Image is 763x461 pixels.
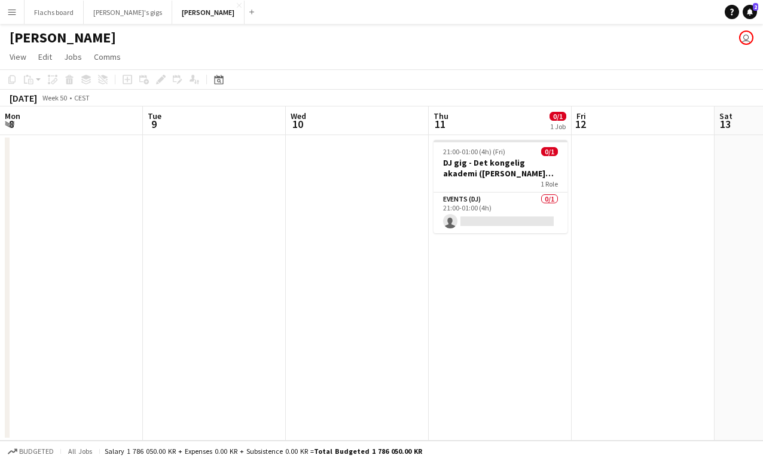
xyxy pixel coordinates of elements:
app-user-avatar: Asger Søgaard Hajslund [739,30,753,45]
span: 11 [432,117,448,131]
span: 21:00-01:00 (4h) (Fri) [443,147,505,156]
span: Thu [434,111,448,121]
div: Salary 1 786 050.00 KR + Expenses 0.00 KR + Subsistence 0.00 KR = [105,447,422,456]
span: Jobs [64,51,82,62]
h1: [PERSON_NAME] [10,29,116,47]
button: [PERSON_NAME]'s gigs [84,1,172,24]
span: Comms [94,51,121,62]
span: 8 [3,117,20,131]
span: 9 [146,117,161,131]
div: [DATE] [10,92,37,104]
a: Comms [89,49,126,65]
div: CEST [74,93,90,102]
a: Edit [33,49,57,65]
button: Flachs board [25,1,84,24]
app-job-card: 21:00-01:00 (4h) (Fri)0/1DJ gig - Det kongelig akademi ([PERSON_NAME] sidste bekræftelse)1 RoleEv... [434,140,567,233]
span: Fri [576,111,586,121]
h3: DJ gig - Det kongelig akademi ([PERSON_NAME] sidste bekræftelse) [434,157,567,179]
span: 1 Role [541,179,558,188]
span: 10 [289,117,306,131]
span: 0/1 [550,112,566,121]
button: Budgeted [6,445,56,458]
span: View [10,51,26,62]
button: [PERSON_NAME] [172,1,245,24]
span: Total Budgeted 1 786 050.00 KR [314,447,422,456]
span: 13 [718,117,733,131]
a: View [5,49,31,65]
app-card-role: Events (DJ)0/121:00-01:00 (4h) [434,193,567,233]
span: Budgeted [19,447,54,456]
a: 2 [743,5,757,19]
a: Jobs [59,49,87,65]
span: Wed [291,111,306,121]
div: 1 Job [550,122,566,131]
span: All jobs [66,447,94,456]
span: Tue [148,111,161,121]
span: Edit [38,51,52,62]
span: 0/1 [541,147,558,156]
span: Week 50 [39,93,69,102]
span: Mon [5,111,20,121]
span: Sat [719,111,733,121]
span: 12 [575,117,586,131]
span: 2 [753,3,758,11]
